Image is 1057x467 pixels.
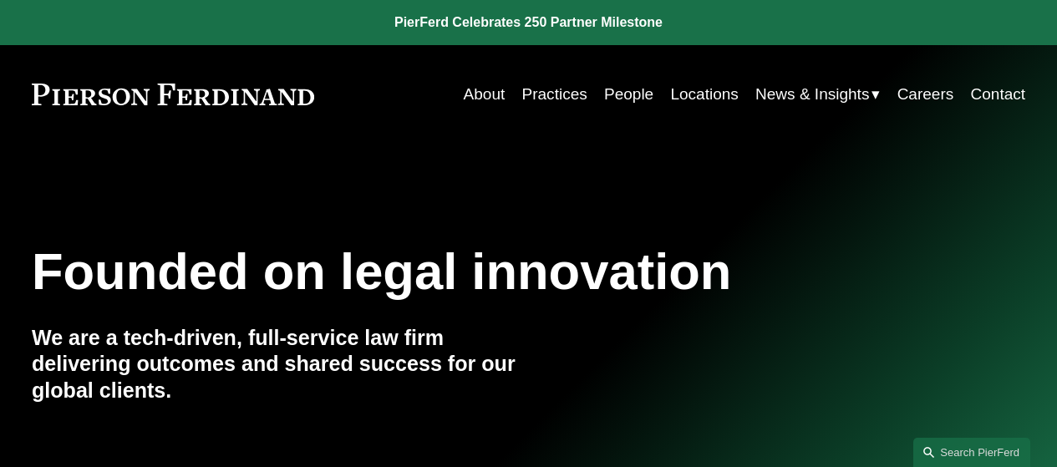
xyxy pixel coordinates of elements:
[755,80,869,109] span: News & Insights
[522,79,587,110] a: Practices
[670,79,738,110] a: Locations
[913,438,1030,467] a: Search this site
[971,79,1026,110] a: Contact
[32,325,529,405] h4: We are a tech-driven, full-service law firm delivering outcomes and shared success for our global...
[755,79,880,110] a: folder dropdown
[32,242,860,301] h1: Founded on legal innovation
[897,79,954,110] a: Careers
[464,79,506,110] a: About
[604,79,653,110] a: People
